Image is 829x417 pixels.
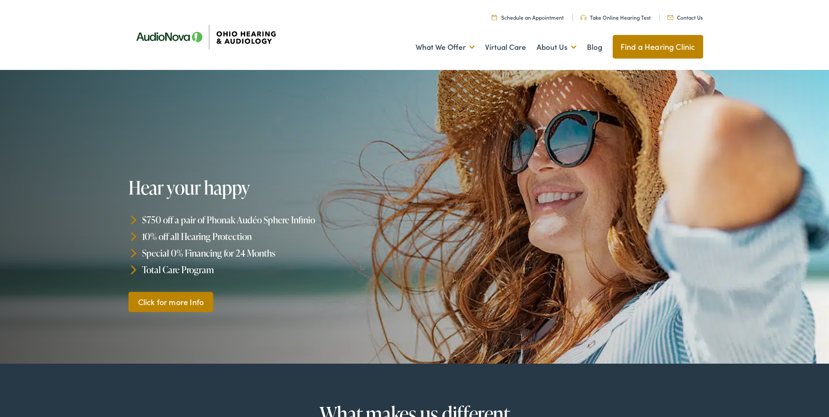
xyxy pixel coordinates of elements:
[416,31,475,63] a: What We Offer
[580,14,651,21] a: Take Online Hearing Test
[128,177,419,198] h1: Hear your happy
[580,15,586,20] img: Headphones icone to schedule online hearing test in Cincinnati, OH
[485,31,526,63] a: Virtual Care
[587,31,602,63] a: Blog
[667,15,673,20] img: Mail icon representing email contact with Ohio Hearing in Cincinnati, OH
[128,212,419,228] li: $750 off a pair of Phonak Audéo Sphere Infinio
[537,31,576,63] a: About Us
[613,35,703,59] a: Find a Hearing Clinic
[492,14,564,21] a: Schedule an Appointment
[128,228,419,245] li: 10% off all Hearing Protection
[128,261,419,278] li: Total Care Program
[128,292,213,312] a: Click for more Info
[492,14,497,20] img: Calendar Icon to schedule a hearing appointment in Cincinnati, OH
[667,14,703,21] a: Contact Us
[128,245,419,261] li: Special 0% Financing for 24 Months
